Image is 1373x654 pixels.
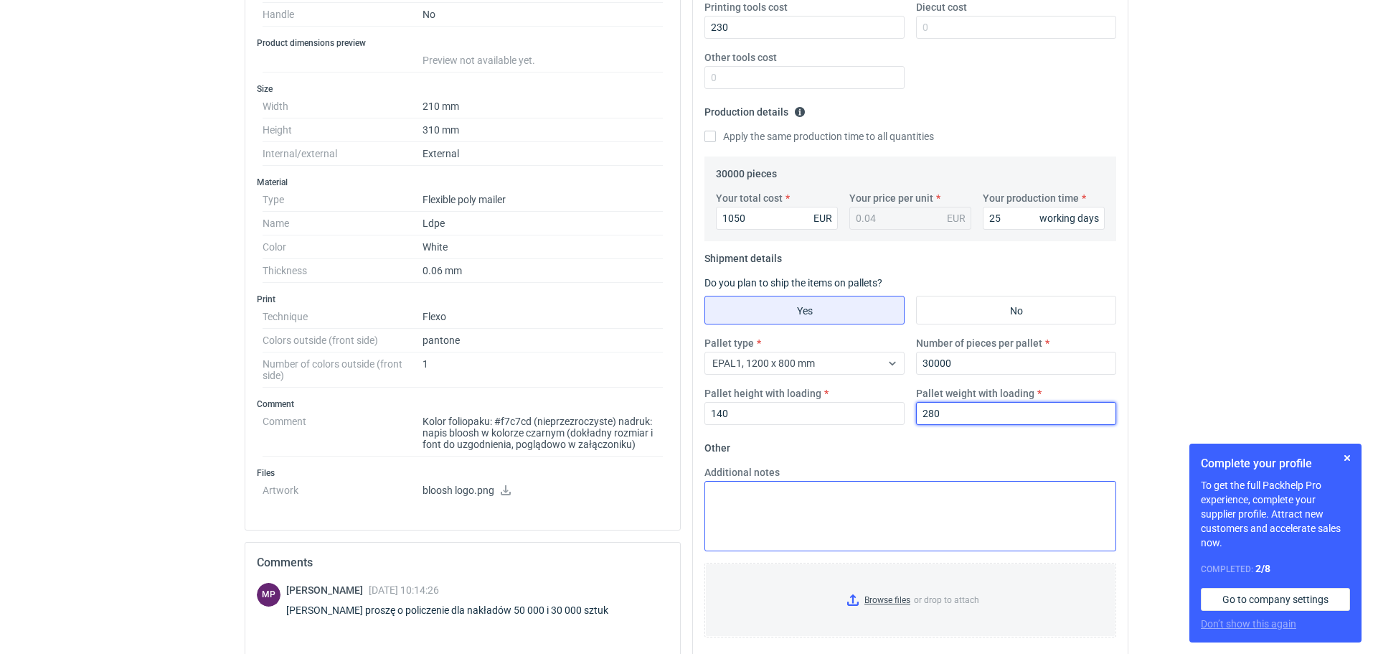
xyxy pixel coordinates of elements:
label: No [916,296,1116,324]
dt: Height [263,118,423,142]
div: EUR [947,211,966,225]
dd: Ldpe [423,212,663,235]
dd: Kolor foliopaku: #f7c7cd (nieprzezroczyste) nadruk: napis bloosh w kolorze czarnym (dokładny rozm... [423,410,663,457]
label: Your price per unit [849,191,933,205]
dt: Handle [263,3,423,27]
div: [PERSON_NAME] proszę o policzenie dla nakładów 50 000 i 30 000 sztuk [286,603,626,617]
div: EUR [813,211,832,225]
h3: Print [257,294,669,305]
input: 0 [983,207,1105,230]
h3: Product dimensions preview [257,37,669,49]
strong: 2 / 8 [1255,563,1270,574]
a: Go to company settings [1201,588,1350,611]
input: 0 [716,207,838,230]
div: working days [1039,211,1099,225]
label: Additional notes [704,465,780,480]
span: [DATE] 10:14:26 [369,584,439,596]
dd: 210 mm [423,95,663,118]
dd: 0.06 mm [423,259,663,283]
dd: pantone [423,329,663,352]
label: Pallet height with loading [704,386,821,401]
dt: Number of colors outside (front side) [263,352,423,388]
legend: Production details [704,101,806,118]
dd: No [423,3,663,27]
p: To get the full Packhelp Pro experience, complete your supplier profile. Attract new customers an... [1201,478,1350,550]
label: Other tools cost [704,50,777,65]
span: EPAL1, 1200 x 800 mm [712,358,815,369]
dd: 310 mm [423,118,663,142]
dt: Artwork [263,479,423,508]
label: Apply the same production time to all quantities [704,129,934,144]
h1: Complete your profile [1201,455,1350,472]
dt: Technique [263,305,423,329]
dt: Type [263,188,423,212]
dd: Flexo [423,305,663,329]
label: Pallet type [704,336,754,350]
h3: Comment [257,398,669,410]
button: Skip for now [1339,449,1356,467]
dd: White [423,235,663,259]
legend: 30000 pieces [716,162,777,179]
button: Don’t show this again [1201,617,1296,631]
dt: Comment [263,410,423,457]
dd: Flexible poly mailer [423,188,663,212]
label: Your total cost [716,191,783,205]
h3: Size [257,83,669,95]
input: 0 [916,16,1116,39]
label: Your production time [983,191,1079,205]
legend: Shipment details [704,247,782,264]
input: 0 [916,402,1116,425]
dt: Thickness [263,259,423,283]
label: or drop to attach [705,564,1115,637]
input: 0 [916,352,1116,375]
span: [PERSON_NAME] [286,584,369,596]
label: Number of pieces per pallet [916,336,1042,350]
input: 0 [704,402,905,425]
div: Completed: [1201,561,1350,576]
input: 0 [704,16,905,39]
div: Michał Palasek [257,583,280,607]
dt: Color [263,235,423,259]
dd: External [423,142,663,166]
dt: Name [263,212,423,235]
h3: Files [257,467,669,479]
h3: Material [257,177,669,188]
input: 0 [704,66,905,89]
dt: Width [263,95,423,118]
dt: Internal/external [263,142,423,166]
h2: Comments [257,554,669,571]
span: Preview not available yet. [423,55,535,66]
dt: Colors outside (front side) [263,329,423,352]
label: Pallet weight with loading [916,386,1034,401]
legend: Other [704,436,730,454]
p: bloosh logo.png [423,485,663,497]
dd: 1 [423,352,663,388]
label: Yes [704,296,905,324]
label: Do you plan to ship the items on pallets? [704,277,882,289]
figcaption: MP [257,583,280,607]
